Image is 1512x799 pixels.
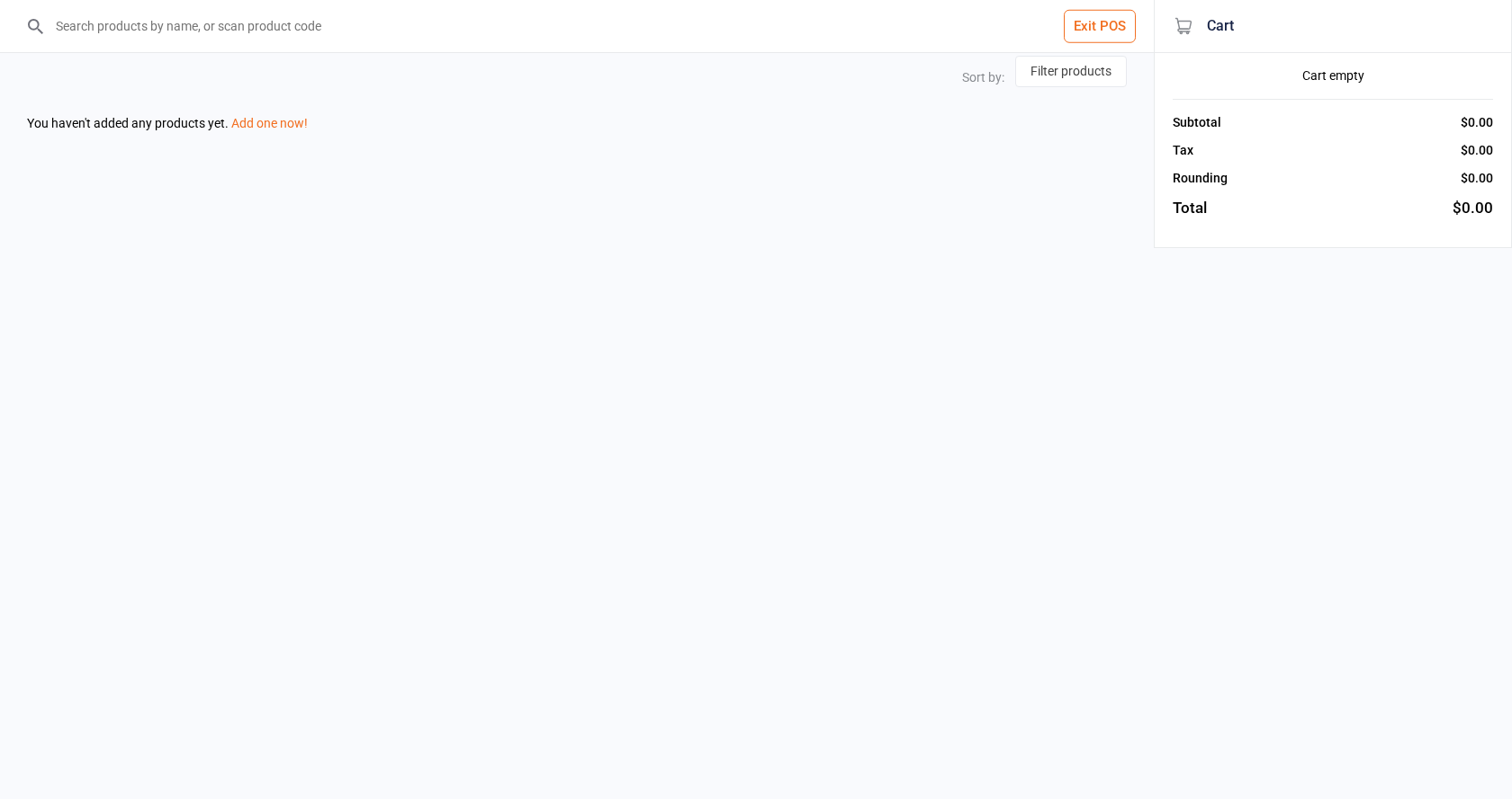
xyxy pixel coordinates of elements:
[1173,141,1193,160] div: Tax
[1173,197,1207,220] div: Total
[1015,56,1127,87] button: Filter products
[962,70,1004,84] label: Sort by:
[1173,67,1493,85] div: Cart empty
[1173,169,1228,188] div: Rounding
[1453,197,1493,220] div: $0.00
[27,114,1127,133] div: You haven't added any products yet.
[1064,10,1136,43] button: Exit POS
[1461,169,1493,188] div: $0.00
[1461,141,1493,160] div: $0.00
[1173,113,1221,132] div: Subtotal
[231,116,308,130] a: Add one now!
[1461,113,1493,132] div: $0.00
